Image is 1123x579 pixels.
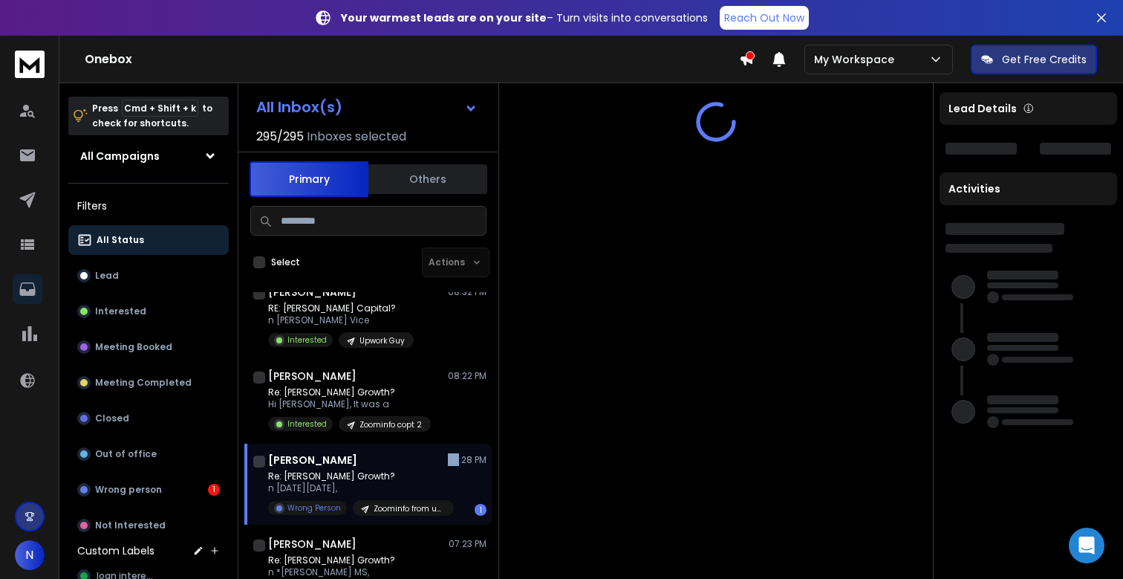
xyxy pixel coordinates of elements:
h1: [PERSON_NAME] [268,369,357,384]
button: Lead [68,261,229,291]
p: Zoominfo from upwork guy maybe its a scam who knows [374,503,445,514]
button: Primary [250,161,368,197]
p: n [DATE][DATE], [268,482,446,494]
p: Meeting Completed [95,377,192,389]
p: Not Interested [95,520,166,531]
div: 1 [475,504,486,516]
p: Meeting Booked [95,341,172,353]
p: Interested [287,334,327,346]
button: All Campaigns [68,141,229,171]
button: Meeting Booked [68,332,229,362]
button: N [15,540,45,570]
h1: All Campaigns [80,149,160,164]
p: n [PERSON_NAME] Vice [268,314,414,326]
p: RE: [PERSON_NAME] Capital? [268,303,414,314]
button: Interested [68,297,229,326]
p: Hi [PERSON_NAME], It was a [268,398,431,410]
p: My Workspace [814,52,900,67]
p: Wrong Person [287,502,341,514]
button: Out of office [68,439,229,469]
p: Upwork Guy [359,335,405,346]
button: All Status [68,225,229,255]
span: Cmd + Shift + k [122,100,198,117]
h1: All Inbox(s) [256,100,342,114]
p: Lead [95,270,119,282]
p: Re: [PERSON_NAME] Growth? [268,554,446,566]
h3: Filters [68,195,229,216]
div: Activities [940,172,1117,205]
p: Wrong person [95,484,162,496]
h1: Onebox [85,51,739,68]
h3: Inboxes selected [307,128,406,146]
span: 295 / 295 [256,128,304,146]
button: Closed [68,404,229,433]
p: 07:23 PM [449,538,486,550]
button: Get Free Credits [971,45,1097,74]
div: Open Intercom Messenger [1069,528,1104,563]
button: Meeting Completed [68,368,229,398]
p: – Turn visits into conversations [341,10,708,25]
button: All Inbox(s) [244,92,489,122]
p: Re: [PERSON_NAME] Growth? [268,470,446,482]
p: Closed [95,413,129,424]
strong: Your warmest leads are on your site [341,10,547,25]
p: Reach Out Now [724,10,804,25]
h1: [PERSON_NAME] [268,453,357,468]
a: Reach Out Now [720,6,809,30]
button: Others [368,163,487,195]
p: Lead Details [948,101,1017,116]
button: Wrong person1 [68,475,229,505]
label: Select [271,256,300,268]
h3: Custom Labels [77,543,154,558]
p: Re: [PERSON_NAME] Growth? [268,386,431,398]
p: n *[PERSON_NAME] MS, [268,566,446,578]
p: Interested [287,418,327,430]
h1: [PERSON_NAME] [268,537,357,551]
p: 08:32 PM [448,286,486,298]
p: Press to check for shortcuts. [92,101,212,131]
h1: [PERSON_NAME] [268,285,357,300]
img: logo [15,51,45,78]
p: All Status [97,234,144,246]
p: Zoominfo copt 2 [359,419,422,430]
button: Not Interested [68,511,229,540]
p: Out of office [95,448,157,460]
p: 07:28 PM [448,454,486,466]
div: 1 [208,484,220,496]
p: 08:22 PM [448,370,486,382]
p: Get Free Credits [1002,52,1087,67]
p: Interested [95,305,146,317]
